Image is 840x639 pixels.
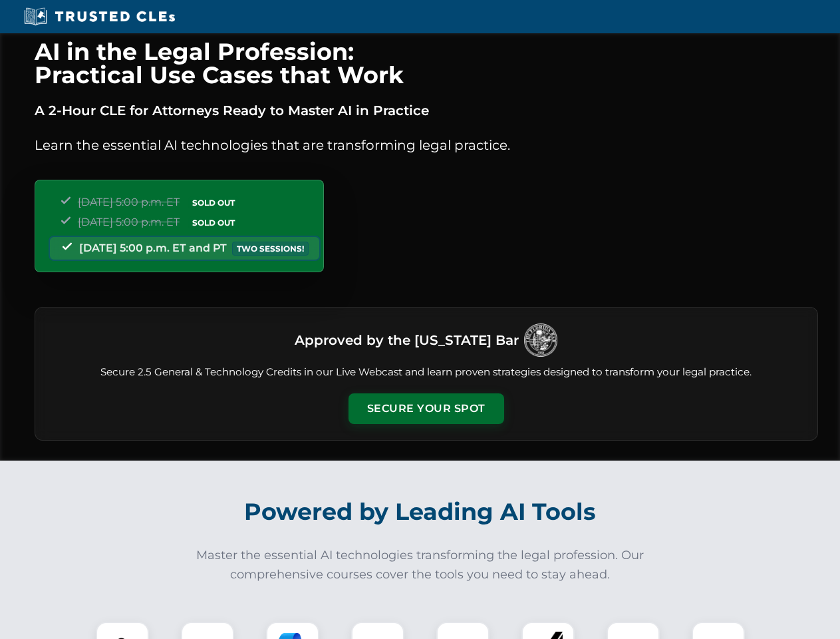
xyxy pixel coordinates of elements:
span: SOLD OUT [188,216,239,230]
p: Secure 2.5 General & Technology Credits in our Live Webcast and learn proven strategies designed ... [51,365,801,380]
h2: Powered by Leading AI Tools [52,489,789,535]
p: Learn the essential AI technologies that are transforming legal practice. [35,134,818,156]
span: SOLD OUT [188,196,239,210]
span: [DATE] 5:00 p.m. ET [78,216,180,228]
p: Master the essential AI technologies transforming the legal profession. Our comprehensive courses... [188,546,653,584]
h3: Approved by the [US_STATE] Bar [295,328,519,352]
button: Secure Your Spot [349,393,504,424]
span: [DATE] 5:00 p.m. ET [78,196,180,208]
img: Trusted CLEs [20,7,179,27]
img: Logo [524,323,557,357]
h1: AI in the Legal Profession: Practical Use Cases that Work [35,40,818,87]
p: A 2-Hour CLE for Attorneys Ready to Master AI in Practice [35,100,818,121]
